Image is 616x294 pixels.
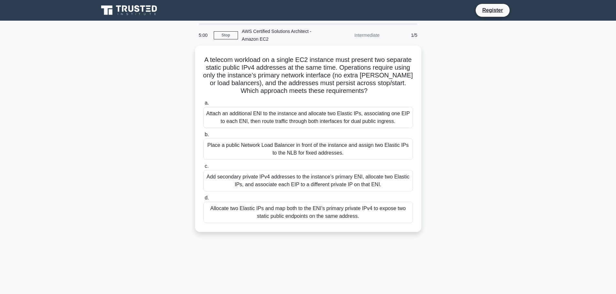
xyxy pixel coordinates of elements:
div: Place a public Network Load Balancer in front of the instance and assign two Elastic IPs to the N... [203,138,413,160]
div: Intermediate [327,29,384,42]
span: d. [205,195,209,200]
a: Register [478,6,507,14]
span: b. [205,132,209,137]
div: Attach an additional ENI to the instance and allocate two Elastic IPs, associating one EIP to eac... [203,107,413,128]
span: c. [205,163,209,169]
div: 1/5 [384,29,421,42]
span: a. [205,100,209,106]
div: Allocate two Elastic IPs and map both to the ENI’s primary private IPv4 to expose two static publ... [203,202,413,223]
div: 5:00 [195,29,214,42]
div: AWS Certified Solutions Architect - Amazon EC2 [238,25,327,46]
a: Stop [214,31,238,39]
h5: A telecom workload on a single EC2 instance must present two separate static public IPv4 addresse... [203,56,414,95]
div: Add secondary private IPv4 addresses to the instance’s primary ENI, allocate two Elastic IPs, and... [203,170,413,191]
